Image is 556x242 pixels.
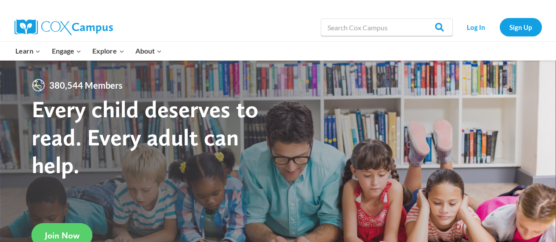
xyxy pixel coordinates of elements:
[321,18,453,36] input: Search Cox Campus
[457,18,495,36] a: Log In
[45,230,80,241] span: Join Now
[500,18,542,36] a: Sign Up
[457,18,542,36] nav: Secondary Navigation
[46,78,126,92] span: 380,544 Members
[32,95,258,179] strong: Every child deserves to read. Every adult can help.
[15,45,40,57] span: Learn
[135,45,162,57] span: About
[92,45,124,57] span: Explore
[52,45,81,57] span: Engage
[10,42,167,60] nav: Primary Navigation
[15,19,113,35] img: Cox Campus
